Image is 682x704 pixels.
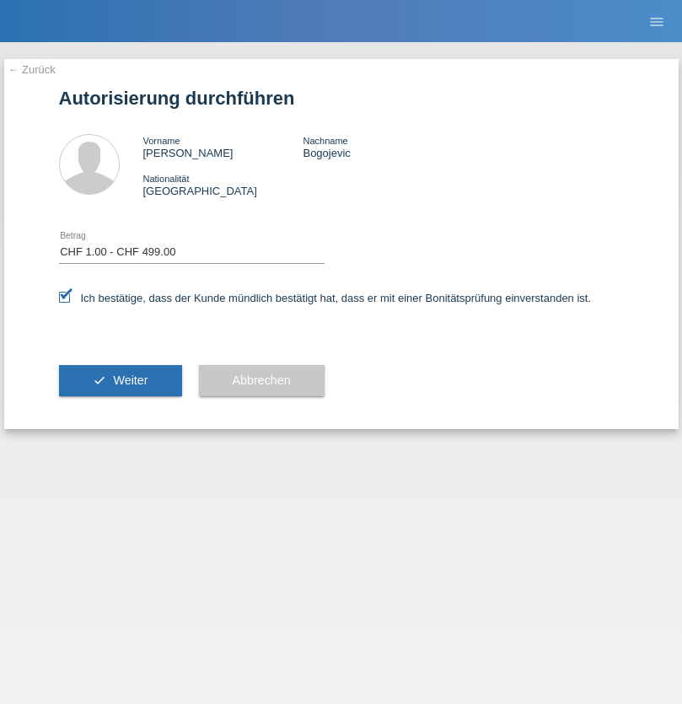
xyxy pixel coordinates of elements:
[113,373,148,387] span: Weiter
[143,174,190,184] span: Nationalität
[303,136,347,146] span: Nachname
[199,365,325,397] button: Abbrechen
[143,172,303,197] div: [GEOGRAPHIC_DATA]
[640,16,674,26] a: menu
[233,373,291,387] span: Abbrechen
[59,292,592,304] label: Ich bestätige, dass der Kunde mündlich bestätigt hat, dass er mit einer Bonitätsprüfung einversta...
[59,365,182,397] button: check Weiter
[8,63,56,76] a: ← Zurück
[59,88,624,109] h1: Autorisierung durchführen
[648,13,665,30] i: menu
[143,134,303,159] div: [PERSON_NAME]
[143,136,180,146] span: Vorname
[93,373,106,387] i: check
[303,134,463,159] div: Bogojevic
